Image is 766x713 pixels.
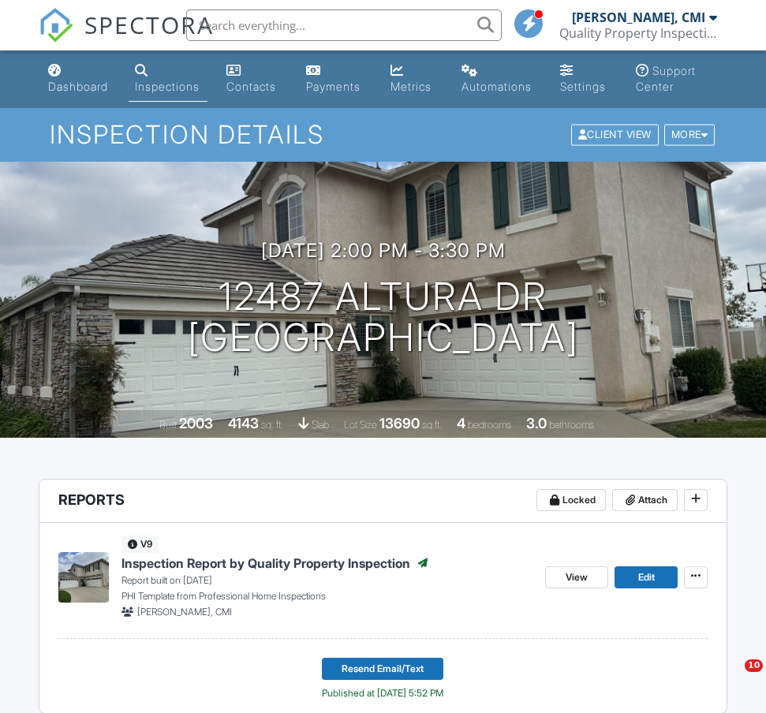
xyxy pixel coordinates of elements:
h1: 12487 Altura Dr [GEOGRAPHIC_DATA] [188,276,579,360]
a: Metrics [384,57,443,102]
h1: Inspection Details [50,121,716,148]
div: Client View [571,125,659,146]
a: SPECTORA [39,21,214,54]
div: Support Center [636,64,696,93]
div: Quality Property Inspections [559,25,717,41]
h3: [DATE] 2:00 pm - 3:30 pm [261,240,506,261]
div: [PERSON_NAME], CMI [572,9,705,25]
iframe: Intercom live chat [712,659,750,697]
span: slab [312,419,329,431]
div: 2003 [179,415,213,431]
span: bedrooms [468,419,511,431]
a: Contacts [220,57,287,102]
a: Client View [570,128,663,140]
input: Search everything... [186,9,502,41]
img: The Best Home Inspection Software - Spectora [39,8,73,43]
a: Dashboard [42,57,117,102]
div: Contacts [226,80,276,93]
div: 4143 [228,415,259,431]
a: Settings [554,57,617,102]
div: 3.0 [526,415,547,431]
div: 13690 [379,415,420,431]
span: sq. ft. [261,419,283,431]
span: bathrooms [549,419,594,431]
div: Metrics [390,80,432,93]
div: 4 [457,415,465,431]
span: Lot Size [344,419,377,431]
a: Automations (Basic) [455,57,541,102]
div: Dashboard [48,80,108,93]
div: Automations [461,80,532,93]
span: SPECTORA [84,8,214,41]
span: sq.ft. [422,419,442,431]
div: Inspections [135,80,200,93]
a: Inspections [129,57,207,102]
span: 10 [745,659,763,672]
span: Built [159,419,177,431]
div: More [664,125,716,146]
div: Payments [306,80,361,93]
a: Support Center [630,57,725,102]
div: Settings [560,80,606,93]
a: Payments [300,57,371,102]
